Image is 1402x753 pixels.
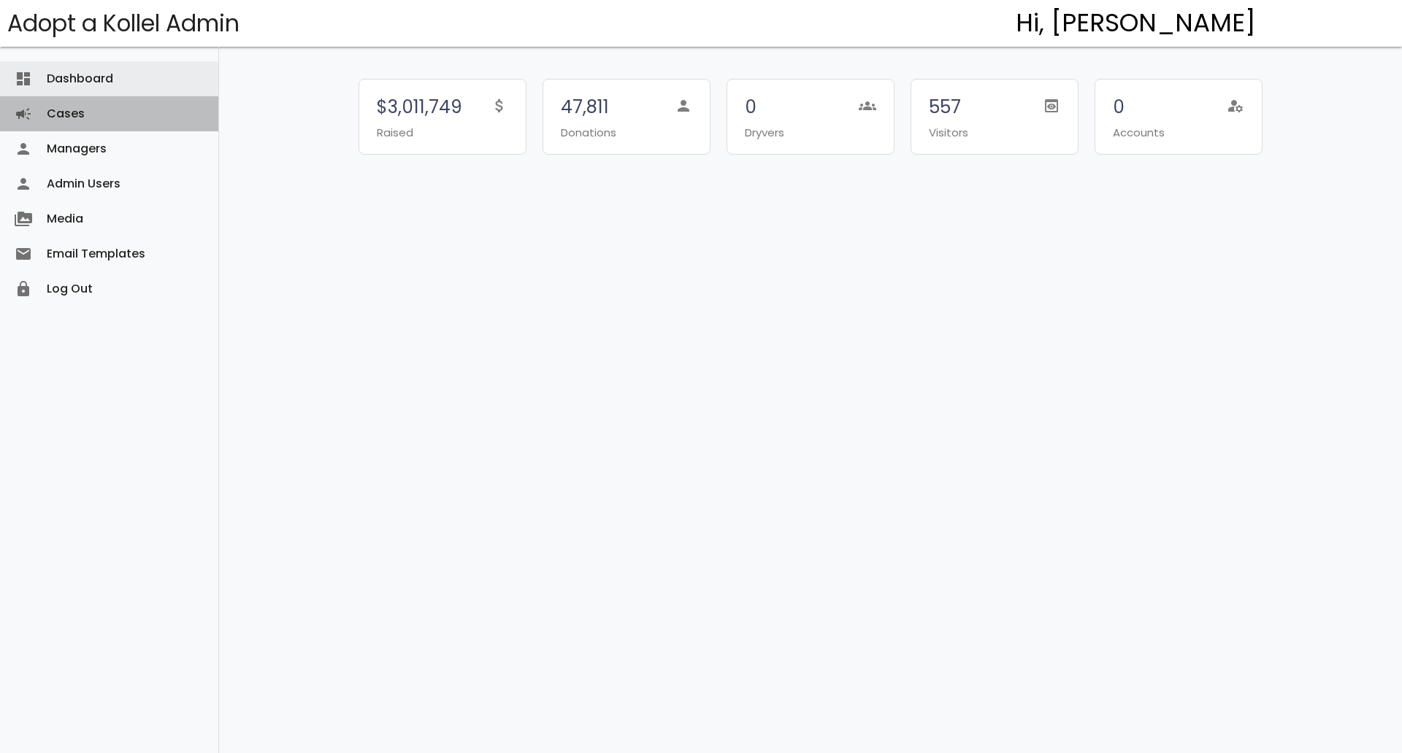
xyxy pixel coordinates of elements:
[745,123,784,142] p: Dryvers
[377,97,462,117] h5: $3,011,749
[929,123,968,142] p: Visitors
[561,97,616,117] h5: 47,811
[15,271,32,306] i: lock
[929,97,968,117] h5: 557
[1227,97,1244,115] span: manage_accounts
[1016,9,1256,37] h4: Hi, [PERSON_NAME]
[675,97,692,115] span: person
[15,131,32,166] i: person
[859,97,876,115] span: groups
[15,96,32,131] i: campaign
[1043,97,1060,115] span: preview
[15,61,32,96] i: dashboard
[377,123,462,142] p: Raised
[1113,97,1165,117] h5: 0
[491,97,508,115] span: attach_money
[745,97,784,117] h5: 0
[15,236,32,271] i: email
[15,166,32,201] i: person
[1113,123,1165,142] p: Accounts
[561,123,616,142] p: Donations
[15,201,32,236] i: perm_media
